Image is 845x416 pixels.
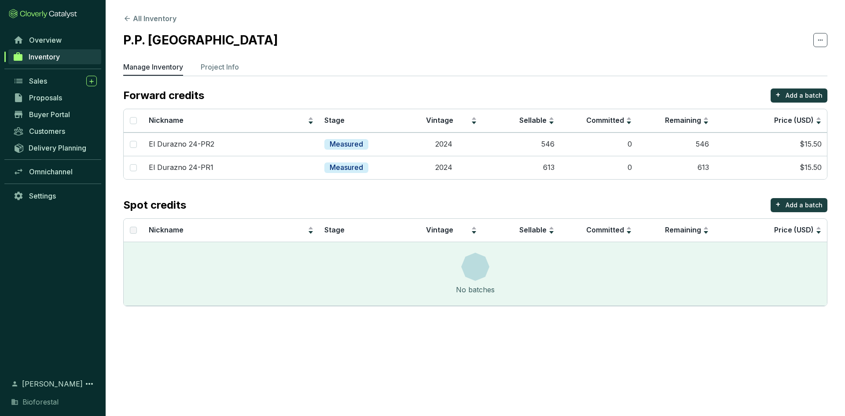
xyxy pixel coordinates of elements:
[586,225,624,234] span: Committed
[123,88,204,103] p: Forward credits
[9,33,101,48] a: Overview
[9,124,101,139] a: Customers
[29,167,73,176] span: Omnichannel
[519,116,547,125] span: Sellable
[786,91,823,100] p: Add a batch
[29,127,65,136] span: Customers
[29,52,60,61] span: Inventory
[560,133,637,156] td: 0
[22,397,59,407] span: Bioforestal
[29,77,47,85] span: Sales
[319,109,405,133] th: Stage
[149,140,214,149] p: El Durazno 24-PR2
[9,74,101,88] a: Sales
[519,225,547,234] span: Sellable
[774,116,814,125] span: Price (USD)
[771,198,827,212] button: +Add a batch
[123,62,183,72] p: Manage Inventory
[324,116,345,125] span: Stage
[9,140,101,155] a: Delivery Planning
[637,156,715,179] td: 613
[586,116,624,125] span: Committed
[123,13,176,24] button: All Inventory
[9,107,101,122] a: Buyer Portal
[29,144,86,152] span: Delivery Planning
[29,191,56,200] span: Settings
[29,36,62,44] span: Overview
[774,225,814,234] span: Price (USD)
[330,140,363,149] p: Measured
[426,225,453,234] span: Vintage
[775,88,781,101] p: +
[482,133,560,156] td: 546
[714,133,827,156] td: $15.50
[560,156,637,179] td: 0
[426,116,453,125] span: Vintage
[29,93,62,102] span: Proposals
[637,133,715,156] td: 546
[456,284,495,295] div: No batches
[775,198,781,210] p: +
[149,163,213,173] p: El Durazno 24-PR1
[123,31,278,49] h2: P.P. [GEOGRAPHIC_DATA]
[123,198,186,212] p: Spot credits
[714,156,827,179] td: $15.50
[319,219,405,242] th: Stage
[8,49,101,64] a: Inventory
[665,225,701,234] span: Remaining
[771,88,827,103] button: +Add a batch
[405,133,482,156] td: 2024
[9,90,101,105] a: Proposals
[201,62,239,72] p: Project Info
[22,379,83,389] span: [PERSON_NAME]
[9,188,101,203] a: Settings
[405,156,482,179] td: 2024
[786,201,823,210] p: Add a batch
[149,116,184,125] span: Nickname
[149,225,184,234] span: Nickname
[482,156,560,179] td: 613
[9,164,101,179] a: Omnichannel
[29,110,70,119] span: Buyer Portal
[324,225,345,234] span: Stage
[665,116,701,125] span: Remaining
[330,163,363,173] p: Measured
